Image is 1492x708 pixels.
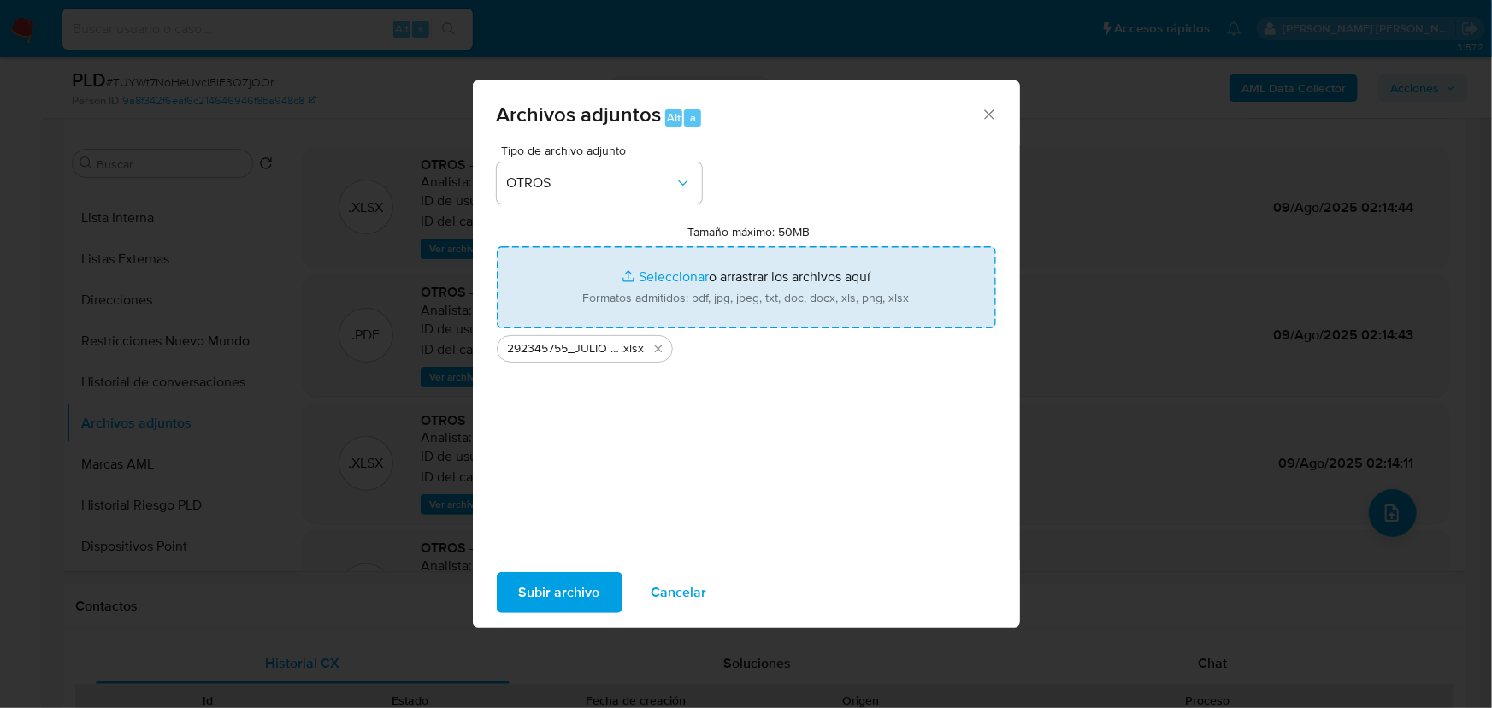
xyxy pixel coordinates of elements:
[667,109,681,126] span: Alt
[981,106,996,121] button: Cerrar
[622,340,645,357] span: .xlsx
[519,574,600,611] span: Subir archivo
[690,109,696,126] span: a
[497,162,702,204] button: OTROS
[497,572,622,613] button: Subir archivo
[648,339,669,359] button: Eliminar 292345755_JULIO CESAR MORA ESTEVEZ_AGO25.xlsx
[687,224,810,239] label: Tamaño máximo: 50MB
[507,174,675,192] span: OTROS
[497,328,996,363] ul: Archivos seleccionados
[652,574,707,611] span: Cancelar
[497,99,662,129] span: Archivos adjuntos
[629,572,729,613] button: Cancelar
[508,340,622,357] span: 292345755_JULIO [PERSON_NAME] ESTEVEZ_AGO25
[501,145,706,156] span: Tipo de archivo adjunto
